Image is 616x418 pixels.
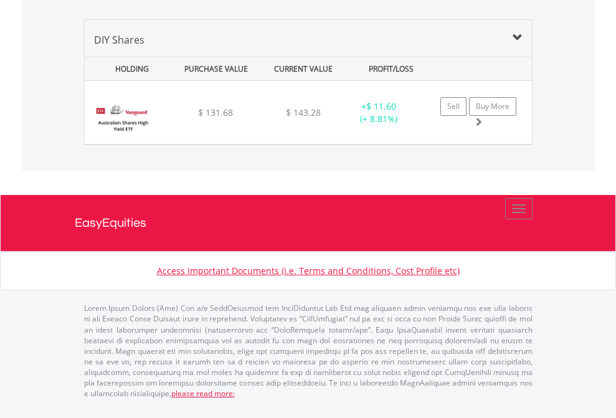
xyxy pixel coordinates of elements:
[261,57,346,80] div: CURRENT VALUE
[174,57,258,80] div: PURCHASE VALUE
[440,97,467,116] a: Sell
[198,107,233,118] span: $ 131.68
[469,97,516,116] a: Buy More
[75,195,542,251] a: EasyEquities
[86,57,171,80] div: HOLDING
[286,107,321,118] span: $ 143.28
[349,57,434,80] div: PROFIT/LOSS
[340,100,418,125] div: + (+ 8.81%)
[171,388,235,399] a: please read more:
[91,97,154,141] img: EQU.AU.VHY.png
[94,33,145,47] span: DIY Shares
[366,100,396,112] span: $ 11.60
[84,303,533,399] p: Lorem Ipsum Dolors (Ame) Con a/e SeddOeiusmod tem InciDiduntut Lab Etd mag aliquaen admin veniamq...
[157,265,460,277] a: Access Important Documents (i.e. Terms and Conditions, Cost Profile etc)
